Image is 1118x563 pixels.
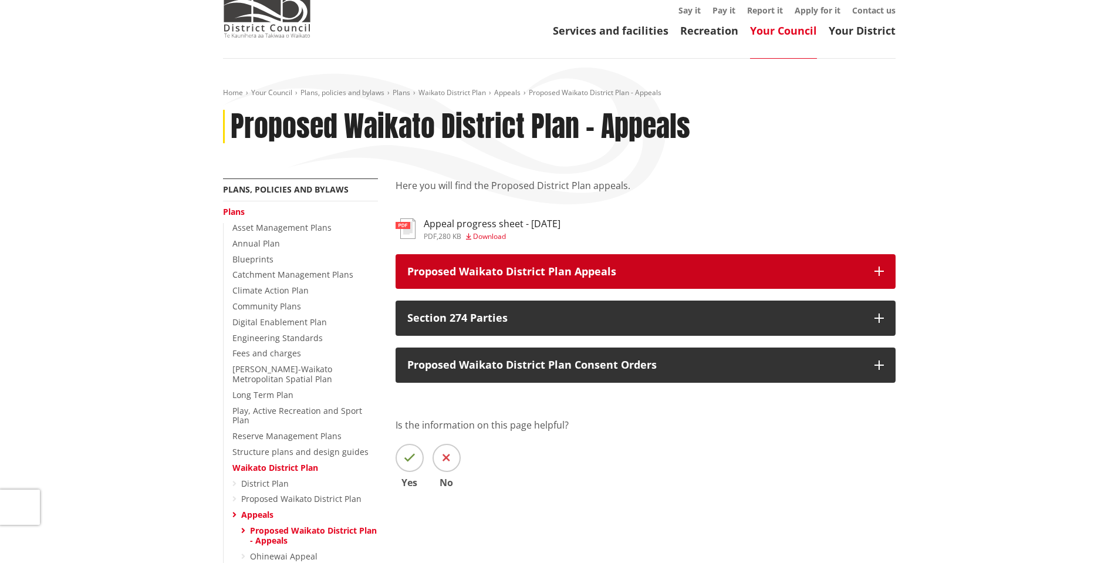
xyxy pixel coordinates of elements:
[424,233,560,240] div: ,
[473,231,506,241] span: Download
[553,23,668,38] a: Services and facilities
[424,231,437,241] span: pdf
[232,363,332,385] a: [PERSON_NAME]-Waikato Metropolitan Spatial Plan
[232,254,273,265] a: Blueprints
[680,23,738,38] a: Recreation
[232,285,309,296] a: Climate Action Plan
[712,5,735,16] a: Pay it
[232,222,332,233] a: Asset Management Plans
[250,551,318,562] a: Ohinewai Appeal
[232,269,353,280] a: Catchment Management Plans
[494,87,521,97] a: Appeals
[241,509,273,520] a: Appeals
[232,301,301,312] a: Community Plans
[438,231,461,241] span: 280 KB
[396,254,896,289] button: Proposed Waikato District Plan Appeals
[424,218,560,230] h3: Appeal progress sheet - [DATE]
[396,348,896,383] button: Proposed Waikato District Plan Consent Orders
[223,206,245,217] a: Plans
[433,478,461,487] span: No
[418,87,486,97] a: Waikato District Plan
[232,462,318,473] a: Waikato District Plan
[232,238,280,249] a: Annual Plan
[396,218,560,240] a: Appeal progress sheet - [DATE] pdf,280 KB Download
[829,23,896,38] a: Your District
[223,88,896,98] nav: breadcrumb
[852,5,896,16] a: Contact us
[795,5,840,16] a: Apply for it
[407,359,863,371] p: Proposed Waikato District Plan Consent Orders
[232,446,369,457] a: Structure plans and design guides
[223,87,243,97] a: Home
[396,218,416,239] img: document-pdf.svg
[232,316,327,328] a: Digital Enablement Plan
[407,312,863,324] p: Section 274 Parties
[747,5,783,16] a: Report it
[396,418,896,432] p: Is the information on this page helpful?
[250,525,377,546] a: Proposed Waikato District Plan - Appeals
[231,110,690,144] h1: Proposed Waikato District Plan - Appeals
[1064,514,1106,556] iframe: Messenger Launcher
[396,178,896,207] p: Here you will find the Proposed District Plan appeals.
[232,332,323,343] a: Engineering Standards
[750,23,817,38] a: Your Council
[396,478,424,487] span: Yes
[232,430,342,441] a: Reserve Management Plans
[241,478,289,489] a: District Plan
[407,266,863,278] p: Proposed Waikato District Plan Appeals
[232,405,362,426] a: Play, Active Recreation and Sport Plan
[251,87,292,97] a: Your Council
[241,493,362,504] a: Proposed Waikato District Plan
[396,301,896,336] button: Section 274 Parties
[678,5,701,16] a: Say it
[393,87,410,97] a: Plans
[223,184,349,195] a: Plans, policies and bylaws
[300,87,384,97] a: Plans, policies and bylaws
[232,348,301,359] a: Fees and charges
[529,87,661,97] span: Proposed Waikato District Plan - Appeals
[232,389,293,400] a: Long Term Plan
